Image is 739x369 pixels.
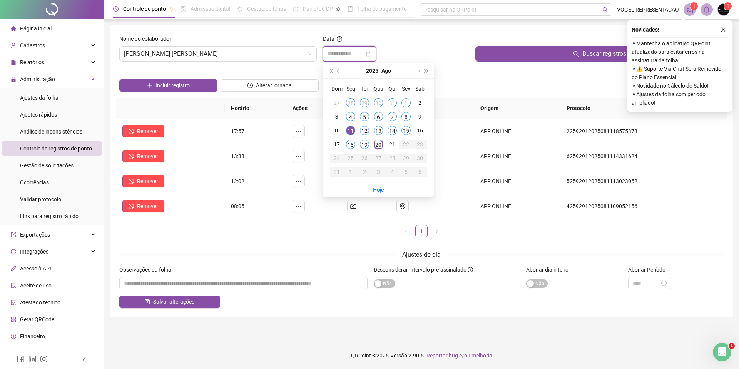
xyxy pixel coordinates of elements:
span: Ajustes da folha [20,95,59,101]
div: 4 [388,167,397,177]
td: 2025-08-26 [358,151,371,165]
span: user-add [11,43,16,48]
td: 2025-09-06 [413,165,427,179]
li: 1 [415,225,428,237]
span: Controle de registros de ponto [20,145,92,152]
span: pushpin [169,7,174,12]
span: Cadastros [20,42,45,48]
span: Painel do DP [303,6,333,12]
div: 24 [332,154,341,163]
span: ⚬ Novidade no Cálculo do Saldo! [632,82,728,90]
th: Sex [399,82,413,96]
span: 1 [693,3,696,9]
td: 62592912025081114331624 [560,144,727,169]
span: Incluir registro [155,81,190,90]
span: instagram [40,355,48,363]
th: Ter [358,82,371,96]
span: Acesso à API [20,265,51,272]
span: clock-circle [247,83,253,88]
span: clock-circle [113,6,119,12]
a: Hoje [373,187,384,193]
td: 2025-08-31 [330,165,344,179]
span: search [602,7,608,13]
span: save [145,299,150,304]
a: 1 [416,225,427,237]
td: 2025-07-31 [385,96,399,110]
span: info-circle [468,267,473,272]
span: question-circle [337,36,342,42]
span: close [721,27,726,32]
span: Versão [390,352,407,359]
span: book [348,6,353,12]
span: Ocorrências [20,179,49,185]
label: Observações da folha [119,265,176,274]
span: 17:57 [231,128,244,134]
td: 2025-08-03 [330,110,344,124]
button: next-year [413,63,422,78]
td: 2025-08-20 [371,137,385,151]
span: home [11,26,16,31]
td: 2025-09-01 [344,165,358,179]
span: file-done [181,6,186,12]
span: qrcode [11,317,16,322]
th: Origem [474,98,560,119]
td: APP ONLINE [474,144,560,169]
span: Admissão digital [191,6,230,12]
label: Abonar Período [628,265,670,274]
td: 2025-08-21 [385,137,399,151]
span: Link para registro rápido [20,213,79,219]
td: 2025-08-07 [385,110,399,124]
td: 2025-08-28 [385,151,399,165]
li: Página anterior [400,225,412,237]
span: stop [129,154,134,159]
div: 9 [415,112,425,121]
td: 2025-07-27 [330,96,344,110]
span: Exportações [20,232,50,238]
td: 2025-08-23 [413,137,427,151]
button: Buscar registros [475,46,724,62]
div: 28 [388,154,397,163]
div: 4 [346,112,355,121]
a: Alterar jornada [221,83,319,89]
th: Qui [385,82,399,96]
span: audit [11,283,16,288]
button: super-next-year [422,63,431,78]
span: lock [11,77,16,82]
span: stop [129,204,134,209]
iframe: Intercom live chat [713,343,731,361]
td: 2025-08-18 [344,137,358,151]
td: 2025-08-30 [413,151,427,165]
sup: Atualize o seu contato no menu Meus Dados [724,2,732,10]
th: Protocolo [560,98,727,119]
span: Desconsiderar intervalo pré-assinalado [374,267,466,273]
span: bell [703,6,710,13]
span: stop [129,179,134,184]
td: 2025-08-12 [358,124,371,137]
span: Integrações [20,249,48,255]
td: 2025-07-30 [371,96,385,110]
span: dashboard [293,6,298,12]
span: Remover [137,202,158,210]
td: 2025-08-22 [399,137,413,151]
sup: 1 [690,2,698,10]
span: linkedin [28,355,36,363]
span: ellipsis [296,128,302,134]
button: Remover [122,200,164,212]
span: 1 [729,343,735,349]
span: ellipsis [296,203,302,209]
div: 19 [360,140,369,149]
span: pushpin [336,7,341,12]
div: 31 [388,98,397,107]
button: Alterar jornada [221,79,319,92]
span: right [435,229,439,234]
td: 2025-08-09 [413,110,427,124]
th: Ações [286,98,341,119]
td: 2025-08-15 [399,124,413,137]
span: ellipsis [296,153,302,159]
td: 2025-08-05 [358,110,371,124]
span: Central de ajuda [20,350,59,356]
div: 13 [374,126,383,135]
span: Ajustes rápidos [20,112,57,118]
span: Data [323,36,334,42]
span: VOGEL REPRESENTACAO [617,5,679,14]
